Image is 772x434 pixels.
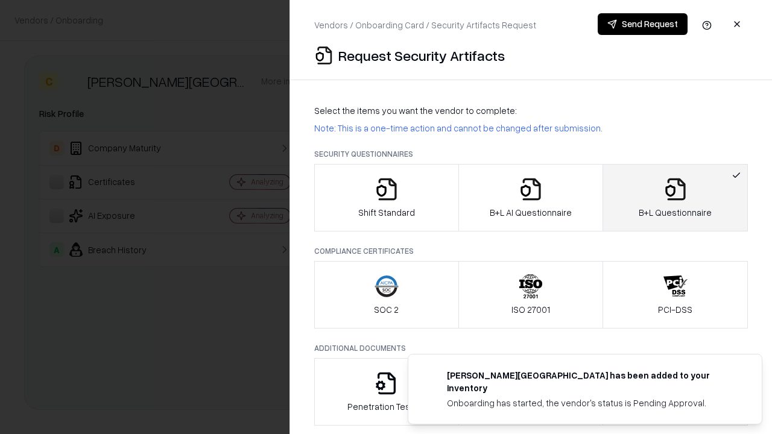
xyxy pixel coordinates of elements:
[314,358,459,426] button: Penetration Testing
[458,261,604,329] button: ISO 27001
[314,104,748,117] p: Select the items you want the vendor to complete:
[511,303,550,316] p: ISO 27001
[358,206,415,219] p: Shift Standard
[338,46,505,65] p: Request Security Artifacts
[603,164,748,231] button: B+L Questionnaire
[658,303,692,316] p: PCI-DSS
[447,369,733,394] div: [PERSON_NAME][GEOGRAPHIC_DATA] has been added to your inventory
[458,164,604,231] button: B+L AI Questionnaire
[314,261,459,329] button: SOC 2
[639,206,712,219] p: B+L Questionnaire
[374,303,399,316] p: SOC 2
[314,19,536,31] p: Vendors / Onboarding Card / Security Artifacts Request
[598,13,688,35] button: Send Request
[603,261,748,329] button: PCI-DSS
[314,122,748,134] p: Note: This is a one-time action and cannot be changed after submission.
[447,397,733,409] div: Onboarding has started, the vendor's status is Pending Approval.
[314,246,748,256] p: Compliance Certificates
[347,400,425,413] p: Penetration Testing
[314,149,748,159] p: Security Questionnaires
[423,369,437,383] img: runi.ac.il
[314,164,459,231] button: Shift Standard
[314,343,748,353] p: Additional Documents
[490,206,572,219] p: B+L AI Questionnaire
